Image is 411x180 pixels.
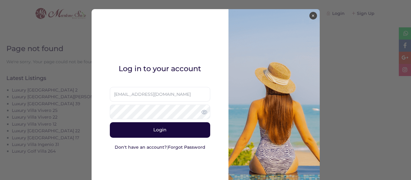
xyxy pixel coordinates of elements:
[168,144,205,150] a: Forgot Password
[110,122,210,137] button: Login
[110,144,210,151] div: |
[110,87,210,102] input: Username
[114,64,206,73] h2: Log in to your account
[115,144,167,150] a: Don't have an account?
[309,12,317,19] button: ×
